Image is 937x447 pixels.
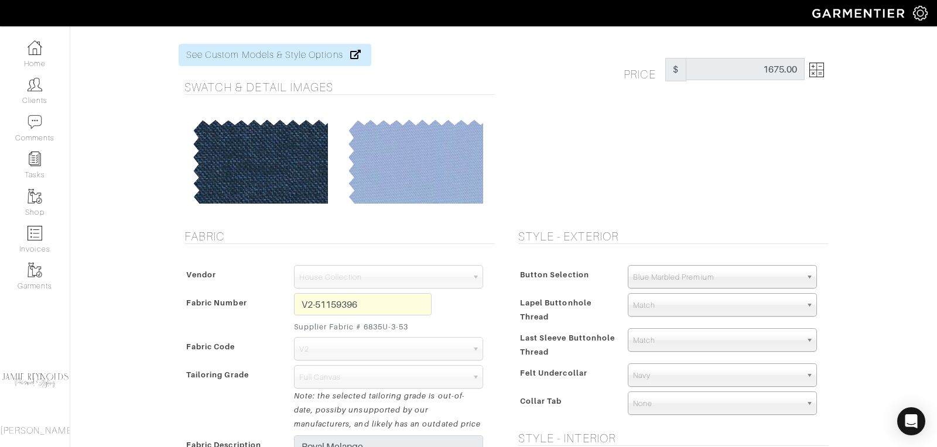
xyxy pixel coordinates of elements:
img: comment-icon-a0a6a9ef722e966f86d9cbdc48e553b5cf19dbc54f86b18d962a5391bc8f6eb6.png [28,115,42,129]
span: Match [633,329,801,352]
h5: Price [624,58,665,81]
div: Open Intercom Messenger [897,407,925,435]
span: Fabric Code [186,338,235,355]
span: V2 [299,338,467,361]
span: Last Sleeve Buttonhole Thread [520,329,615,360]
span: Collar Tab [520,393,562,410]
span: None [633,392,801,415]
img: garments-icon-b7da505a4dc4fd61783c78ac3ca0ef83fa9d6f193b1c9dc38574b1d14d53ca28.png [28,189,42,204]
img: clients-icon-6bae9207a08558b7cb47a8932f037763ab4055f8c8b6bfacd5dc20c3e0201464.png [28,77,42,92]
span: Lapel Buttonhole Thread [520,294,591,325]
span: Match [633,294,801,317]
img: orders-icon-0abe47150d42831381b5fb84f609e132dff9fe21cb692f30cb5eec754e2cba89.png [28,226,42,240]
span: House Collection [299,266,467,289]
span: Felt Undercollar [520,365,587,381]
span: Fabric Number [186,294,247,311]
img: Open Price Breakdown [809,63,824,77]
span: Full Canvas [299,366,467,389]
img: garmentier-logo-header-white-b43fb05a5012e4ada735d5af1a66efaba907eab6374d6393d1fbf88cb4ef424d.png [806,3,913,23]
img: dashboard-icon-dbcd8f5a0b271acd01030246c82b418ddd0df26cd7fceb0bd07c9910d44c42f6.png [28,40,42,55]
span: Tailoring Grade [186,366,249,383]
img: gear-icon-white-bd11855cb880d31180b6d7d6211b90ccbf57a29d726f0c71d8c61bd08dd39cc2.png [913,6,928,20]
h5: Swatch & Detail Images [184,80,495,94]
img: garments-icon-b7da505a4dc4fd61783c78ac3ca0ef83fa9d6f193b1c9dc38574b1d14d53ca28.png [28,263,42,277]
h5: Style - Interior [518,431,829,445]
span: Vendor [186,266,216,283]
h5: Style - Exterior [518,229,829,243]
img: reminder-icon-8004d30b9f0a5d33ae49ab947aed9ed385cf756f9e5892f1edd6e32f2345188e.png [28,152,42,166]
span: $ [665,58,686,81]
a: See Custom Models & Style Options [179,44,371,66]
em: Note: the selected tailoring grade is out-of-date, possiby unsupported by our manufacturers, and ... [294,392,481,428]
h5: Fabric [184,229,495,243]
span: Button Selection [520,266,589,283]
span: Blue Marbled Premium [633,266,801,289]
span: Navy [633,364,801,387]
small: Supplier Fabric # 6835U-3-53 [294,321,432,332]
